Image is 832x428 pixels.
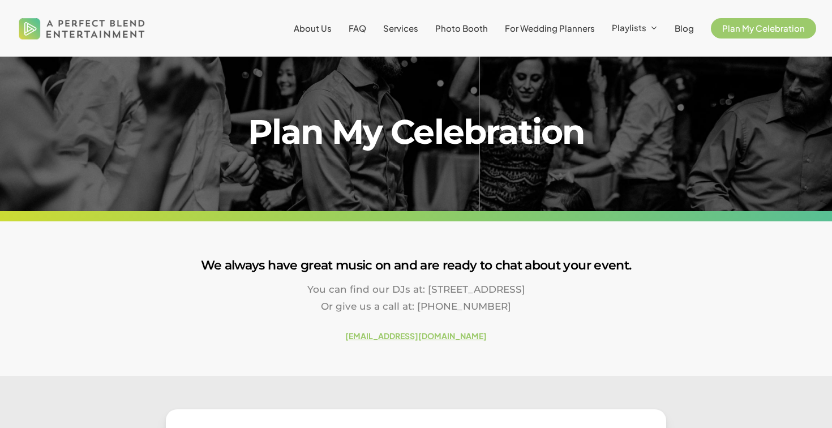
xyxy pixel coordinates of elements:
[435,24,488,33] a: Photo Booth
[435,23,488,33] span: Photo Booth
[675,23,694,33] span: Blog
[345,331,487,341] a: [EMAIL_ADDRESS][DOMAIN_NAME]
[675,24,694,33] a: Blog
[16,8,148,49] img: A Perfect Blend Entertainment
[166,115,666,149] h1: Plan My Celebration
[349,24,366,33] a: FAQ
[722,23,805,33] span: Plan My Celebration
[612,22,646,33] span: Playlists
[307,284,525,295] span: You can find our DJs at: [STREET_ADDRESS]
[294,23,332,33] span: About Us
[349,23,366,33] span: FAQ
[711,24,816,33] a: Plan My Celebration
[505,24,595,33] a: For Wedding Planners
[321,301,511,312] span: Or give us a call at: [PHONE_NUMBER]
[612,23,658,33] a: Playlists
[294,24,332,33] a: About Us
[505,23,595,33] span: For Wedding Planners
[383,24,418,33] a: Services
[383,23,418,33] span: Services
